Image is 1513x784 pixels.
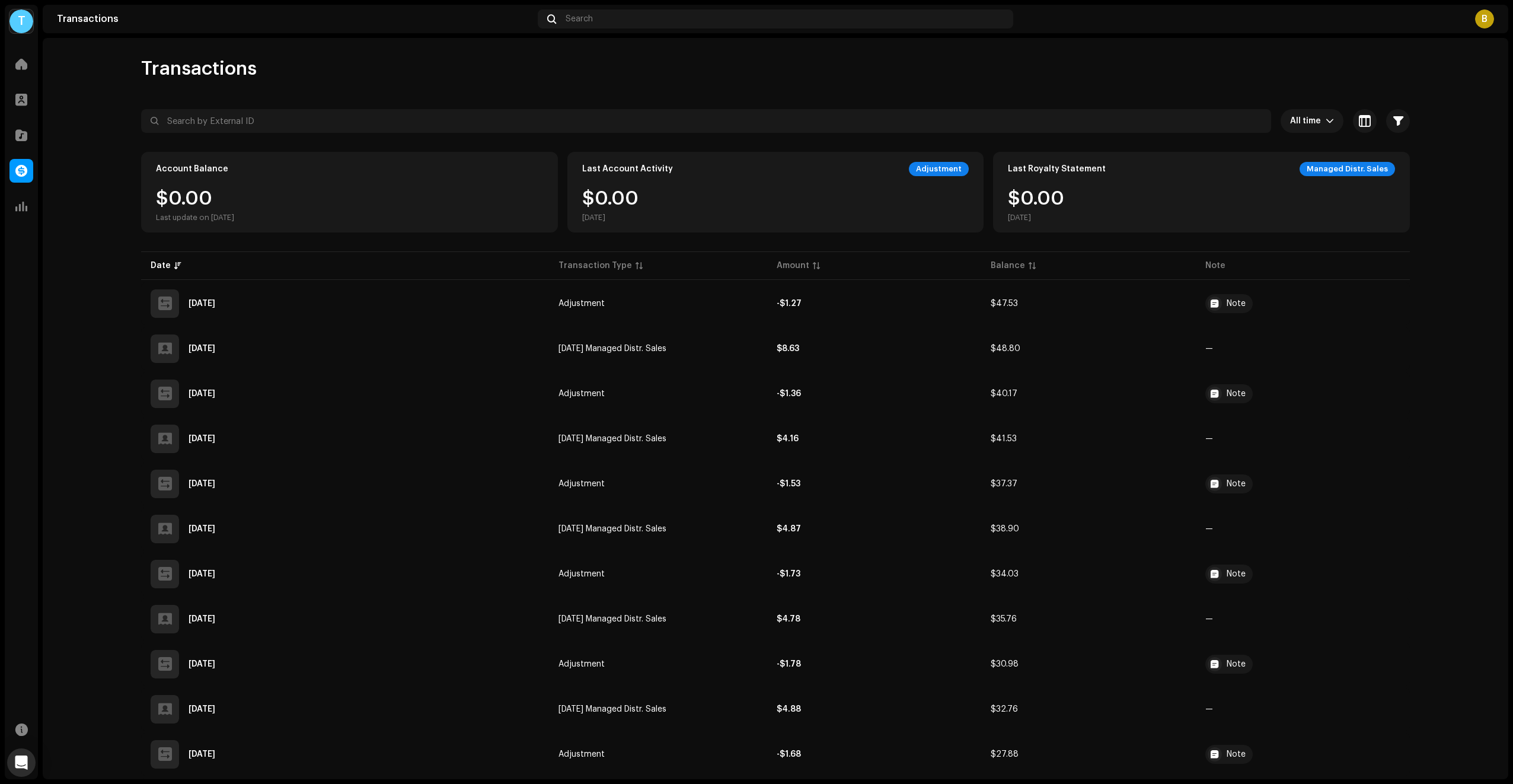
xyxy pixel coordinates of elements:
[1008,164,1106,174] div: Last Royalty Statement
[151,260,171,272] div: Date
[991,435,1017,443] span: $41.53
[1227,750,1246,758] div: Note
[777,615,800,623] strong: $4.78
[558,705,666,713] span: May 2025 Managed Distr. Sales
[189,390,215,398] div: Aug 15, 2025
[777,390,801,398] strong: -$1.36
[558,345,666,353] span: Sep 2025 Managed Distr. Sales
[566,14,593,24] span: Search
[189,660,215,668] div: May 15, 2025
[558,615,666,623] span: Jun 2025 Managed Distr. Sales
[777,705,801,713] strong: $4.88
[991,750,1019,758] span: $27.88
[777,660,801,668] strong: -$1.78
[189,480,215,488] div: Jul 15, 2025
[1205,565,1400,584] span: Dreamhop Recoupment for Tosso (372491): a purpose for living (UKZGC2300838)
[189,345,215,353] div: Sep 11, 2025
[1227,660,1246,668] div: Note
[1008,213,1064,222] div: [DATE]
[1227,390,1246,398] div: Note
[991,390,1017,398] span: $40.17
[1227,570,1246,578] div: Note
[777,435,799,443] strong: $4.16
[189,705,215,713] div: May 13, 2025
[777,345,799,353] strong: $8.63
[9,9,33,33] div: T
[156,164,228,174] div: Account Balance
[1326,109,1334,133] div: dropdown trigger
[777,480,800,488] strong: -$1.53
[991,660,1019,668] span: $30.98
[558,750,605,758] span: Adjustment
[991,705,1018,713] span: $32.76
[1205,435,1213,443] re-a-table-badge: —
[558,435,666,443] span: Aug 2025 Managed Distr. Sales
[558,480,605,488] span: Adjustment
[189,570,215,578] div: Jun 12, 2025
[558,525,666,533] span: Jul 2025 Managed Distr. Sales
[777,570,800,578] strong: -$1.73
[1205,525,1213,533] re-a-table-badge: —
[558,570,605,578] span: Adjustment
[1227,480,1246,488] div: Note
[991,525,1019,533] span: $38.90
[777,525,801,533] strong: $4.87
[909,162,969,176] div: Adjustment
[582,213,639,222] div: [DATE]
[1205,294,1400,313] span: Dreamhop Recoupment for Tosso (372491): Dance of Enchantment (UKZGC2309137), Hues of Warmth (UKZG...
[1300,162,1395,176] div: Managed Distr. Sales
[558,390,605,398] span: Adjustment
[991,480,1017,488] span: $37.37
[7,748,36,777] div: Open Intercom Messenger
[777,299,802,308] strong: -$1.27
[582,164,673,174] div: Last Account Activity
[991,570,1019,578] span: $34.03
[141,57,257,81] span: Transactions
[991,615,1017,623] span: $35.76
[777,750,801,758] strong: -$1.68
[189,299,215,308] div: Sep 12, 2025
[1205,474,1400,493] span: Dreamhop Recoupment for Tosso (372491): a purpose for living (UKZGC2300838)
[189,525,215,533] div: Jul 13, 2025
[558,260,632,272] div: Transaction Type
[1205,384,1400,403] span: Dreamhop Recoupment for Tosso (372491): a purpose for living (UKZGC2300838)
[1205,705,1213,713] re-a-table-badge: —
[1475,9,1494,28] div: B
[991,345,1020,353] span: $48.80
[57,14,533,24] div: Transactions
[156,213,234,222] div: Last update on [DATE]
[558,299,605,308] span: Adjustment
[1290,109,1326,133] span: All time
[991,260,1025,272] div: Balance
[1205,345,1213,353] re-a-table-badge: —
[991,299,1018,308] span: $47.53
[189,615,215,623] div: Jun 11, 2025
[558,660,605,668] span: Adjustment
[1205,615,1213,623] re-a-table-badge: —
[189,435,215,443] div: Aug 12, 2025
[1227,299,1246,308] div: Note
[189,750,215,758] div: Apr 15, 2025
[1205,655,1400,674] span: Dreamhop Recoupment for Tosso (372491): a purpose for living (UKZGC2300838)
[777,260,809,272] div: Amount
[1205,745,1400,764] span: Dreamhop Recoupment for Tosso (372491): a purpose for living (UKZGC2300838)
[141,109,1271,133] input: Search by External ID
